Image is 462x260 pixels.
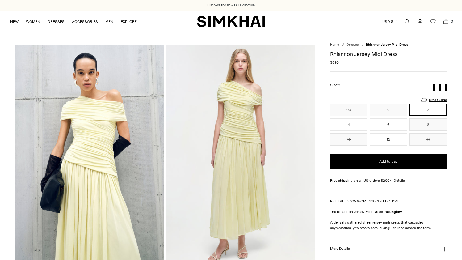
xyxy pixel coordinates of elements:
[409,104,447,116] button: 2
[330,51,447,57] h1: Rhiannon Jersey Midi Dress
[330,42,447,48] nav: breadcrumbs
[382,15,399,28] button: USD $
[330,133,367,146] button: 10
[414,15,426,28] a: Go to the account page
[338,83,340,87] span: 2
[409,133,447,146] button: 14
[427,15,439,28] a: Wishlist
[48,15,65,28] a: DRESSES
[330,118,367,131] button: 4
[105,15,113,28] a: MEN
[379,159,398,164] span: Add to Bag
[330,60,339,65] span: $895
[207,3,255,8] a: Discover the new Fall Collection
[449,19,455,24] span: 0
[330,43,339,47] a: Home
[330,220,447,231] p: A densely gathered sheer jersey midi dress that cascades asymmetrically to create parallel angula...
[370,133,407,146] button: 12
[342,42,344,48] div: /
[370,118,407,131] button: 6
[330,209,447,215] p: The Rhiannon Jersey Midi Dress in
[362,42,363,48] div: /
[330,104,367,116] button: 00
[393,178,405,183] a: Details
[440,15,452,28] a: Open cart modal
[10,15,19,28] a: NEW
[72,15,98,28] a: ACCESSORIES
[409,118,447,131] button: 8
[387,210,402,214] strong: Sunglow
[121,15,137,28] a: EXPLORE
[330,199,398,203] a: PRE FALL 2025 WOMEN'S COLLECTION
[346,43,359,47] a: Dresses
[330,241,447,257] button: More Details
[26,15,40,28] a: WOMEN
[330,82,340,88] label: Size:
[330,247,350,251] h3: More Details
[370,104,407,116] button: 0
[330,178,447,183] div: Free shipping on all US orders $200+
[366,43,408,47] span: Rhiannon Jersey Midi Dress
[330,154,447,169] button: Add to Bag
[197,15,265,28] a: SIMKHAI
[401,15,413,28] a: Open search modal
[420,96,447,104] a: Size Guide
